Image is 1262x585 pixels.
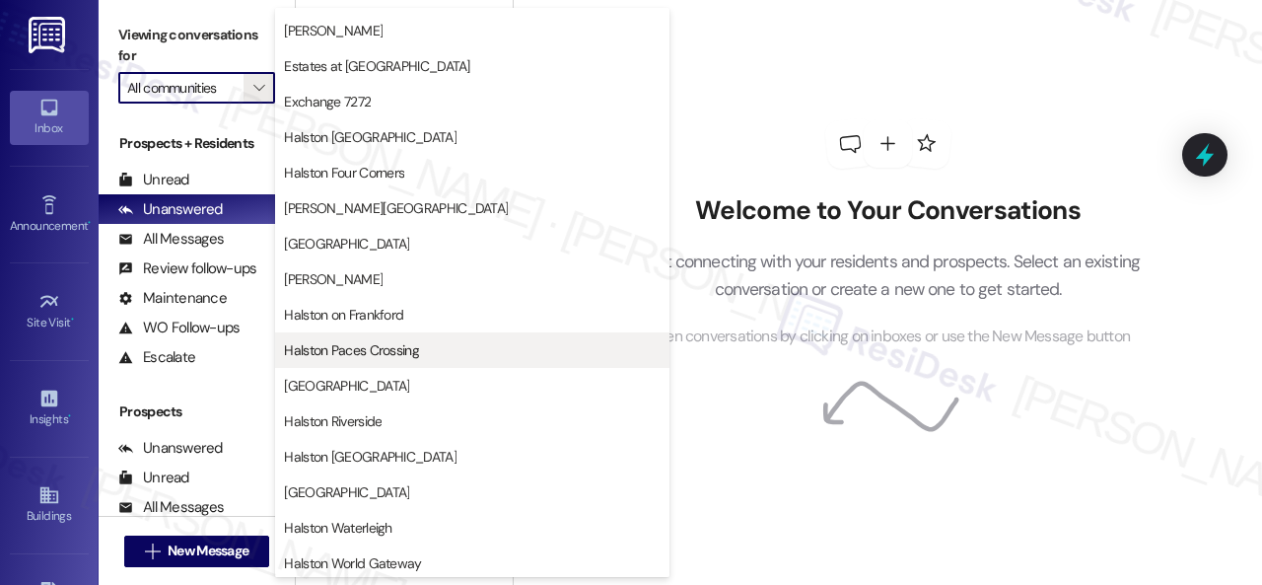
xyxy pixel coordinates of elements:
[10,478,89,532] a: Buildings
[118,258,256,279] div: Review follow-ups
[284,269,383,289] span: [PERSON_NAME]
[606,195,1170,227] h2: Welcome to Your Conversations
[118,288,227,309] div: Maintenance
[118,468,189,488] div: Unread
[88,216,91,230] span: •
[118,438,223,459] div: Unanswered
[284,518,391,538] span: Halston Waterleigh
[253,80,264,96] i: 
[284,92,371,111] span: Exchange 7272
[124,536,270,567] button: New Message
[71,313,74,327] span: •
[118,318,240,338] div: WO Follow-ups
[99,133,295,154] div: Prospects + Residents
[118,20,275,72] label: Viewing conversations for
[284,340,419,360] span: Halston Paces Crossing
[145,544,160,559] i: 
[68,409,71,423] span: •
[284,198,508,218] span: [PERSON_NAME][GEOGRAPHIC_DATA]
[284,305,403,325] span: Halston on Frankford
[284,376,409,396] span: [GEOGRAPHIC_DATA]
[284,127,456,147] span: Halston [GEOGRAPHIC_DATA]
[606,248,1170,304] p: Start connecting with your residents and prospects. Select an existing conversation or create a n...
[284,411,382,431] span: Halston Riverside
[284,56,469,76] span: Estates at [GEOGRAPHIC_DATA]
[118,229,224,250] div: All Messages
[118,347,195,368] div: Escalate
[29,17,69,53] img: ResiDesk Logo
[10,382,89,435] a: Insights •
[284,234,409,254] span: [GEOGRAPHIC_DATA]
[284,163,404,183] span: Halston Four Corners
[284,553,421,573] span: Halston World Gateway
[118,170,189,190] div: Unread
[118,497,224,518] div: All Messages
[284,21,383,40] span: [PERSON_NAME]
[118,199,223,220] div: Unanswered
[284,482,409,502] span: [GEOGRAPHIC_DATA]
[168,541,248,561] span: New Message
[99,402,295,422] div: Prospects
[646,325,1130,349] span: Open conversations by clicking on inboxes or use the New Message button
[127,72,244,104] input: All communities
[10,285,89,338] a: Site Visit •
[10,91,89,144] a: Inbox
[284,447,456,467] span: Halston [GEOGRAPHIC_DATA]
